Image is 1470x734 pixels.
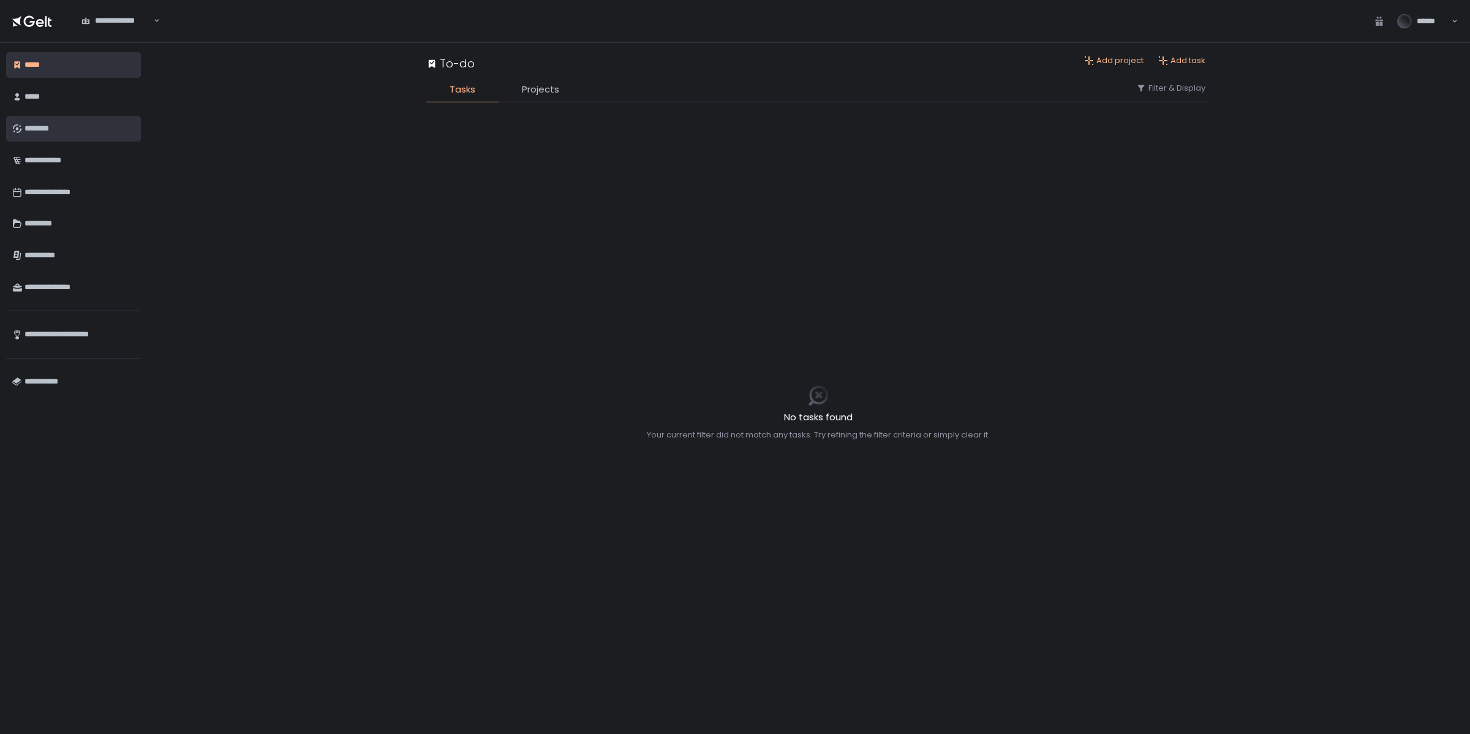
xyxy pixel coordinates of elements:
[522,83,559,97] span: Projects
[151,15,152,27] input: Search for option
[426,55,475,72] div: To-do
[647,429,990,441] div: Your current filter did not match any tasks. Try refining the filter criteria or simply clear it.
[73,8,160,34] div: Search for option
[450,83,475,97] span: Tasks
[1136,83,1205,94] button: Filter & Display
[647,411,990,425] h2: No tasks found
[1084,55,1144,66] button: Add project
[1158,55,1205,66] button: Add task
